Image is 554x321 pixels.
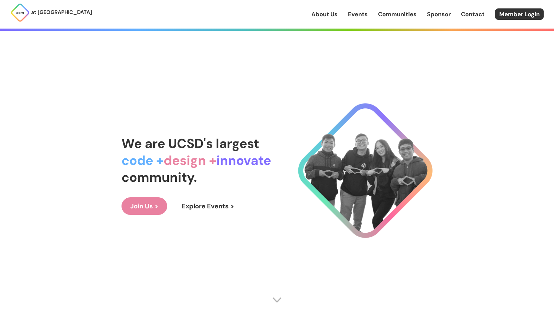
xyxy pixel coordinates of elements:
a: Member Login [495,8,544,20]
img: ACM Logo [10,3,30,22]
a: Sponsor [427,10,451,19]
span: code + [121,152,164,169]
a: Contact [461,10,485,19]
span: design + [164,152,216,169]
img: Cool Logo [298,103,433,238]
a: Events [348,10,368,19]
img: Scroll Arrow [272,295,282,305]
a: Communities [378,10,417,19]
a: About Us [311,10,338,19]
a: Join Us > [121,197,167,215]
span: innovate [216,152,271,169]
a: Explore Events > [173,197,243,215]
a: at [GEOGRAPHIC_DATA] [10,3,92,22]
span: community. [121,169,197,186]
p: at [GEOGRAPHIC_DATA] [31,8,92,17]
span: We are UCSD's largest [121,135,259,152]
